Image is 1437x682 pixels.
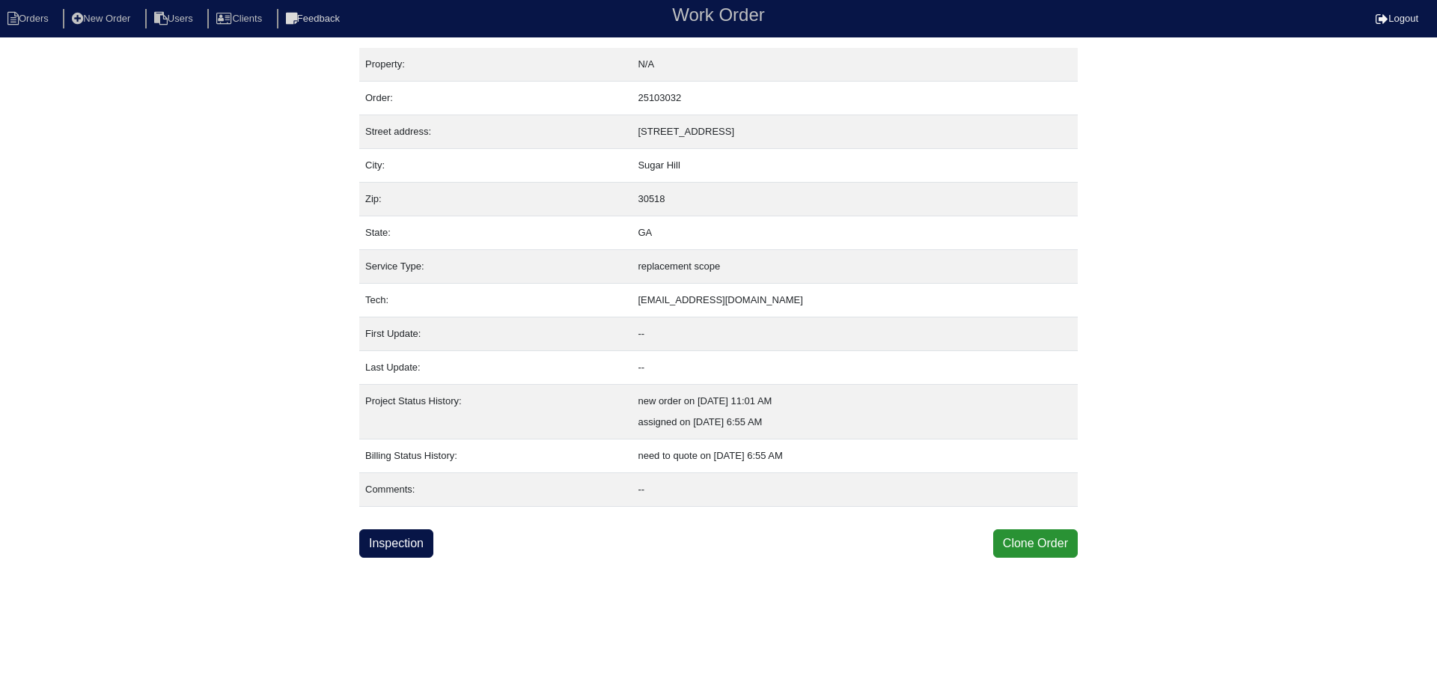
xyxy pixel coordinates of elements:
[632,48,1078,82] td: N/A
[632,473,1078,507] td: --
[632,351,1078,385] td: --
[632,183,1078,216] td: 30518
[359,82,632,115] td: Order:
[359,149,632,183] td: City:
[359,250,632,284] td: Service Type:
[145,9,205,29] li: Users
[632,82,1078,115] td: 25103032
[359,529,433,558] a: Inspection
[632,317,1078,351] td: --
[638,412,1072,433] div: assigned on [DATE] 6:55 AM
[632,216,1078,250] td: GA
[993,529,1078,558] button: Clone Order
[632,149,1078,183] td: Sugar Hill
[359,351,632,385] td: Last Update:
[638,391,1072,412] div: new order on [DATE] 11:01 AM
[632,115,1078,149] td: [STREET_ADDRESS]
[359,115,632,149] td: Street address:
[359,385,632,439] td: Project Status History:
[359,183,632,216] td: Zip:
[359,284,632,317] td: Tech:
[63,13,142,24] a: New Order
[359,48,632,82] td: Property:
[359,216,632,250] td: State:
[632,284,1078,317] td: [EMAIL_ADDRESS][DOMAIN_NAME]
[207,9,274,29] li: Clients
[359,317,632,351] td: First Update:
[359,439,632,473] td: Billing Status History:
[638,445,1072,466] div: need to quote on [DATE] 6:55 AM
[63,9,142,29] li: New Order
[359,473,632,507] td: Comments:
[1376,13,1418,24] a: Logout
[207,13,274,24] a: Clients
[145,13,205,24] a: Users
[277,9,352,29] li: Feedback
[632,250,1078,284] td: replacement scope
